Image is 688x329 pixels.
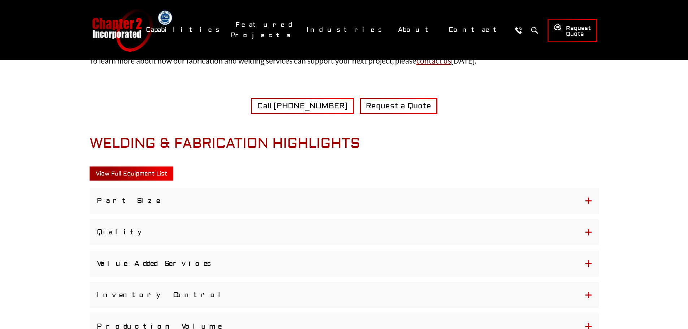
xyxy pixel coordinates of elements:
a: Call [PHONE_NUMBER] [251,98,354,114]
p: To learn more about how our fabrication and welding services can support your next project, pleas... [90,55,599,67]
a: Call Us [512,23,525,37]
a: View Full Equipment List [90,166,173,181]
button: Quality [90,219,599,245]
a: About [393,22,440,38]
a: Capabilities [141,22,227,38]
span: View Full Equipment List [96,170,167,177]
a: Contact [444,22,509,38]
a: Chapter 2 Incorporated [91,9,153,52]
h2: Welding & Fabrication Highlights [90,135,599,152]
button: Inventory Control [90,282,599,308]
span: Request a Quote [366,101,431,111]
a: Featured Projects [231,17,298,43]
a: contact us [416,56,451,65]
a: Industries [302,22,390,38]
button: Value Added Services [90,251,599,277]
a: Request Quote [548,19,597,42]
a: Request a Quote [360,98,437,114]
button: Part Size [90,188,599,214]
span: Call [PHONE_NUMBER] [257,101,348,111]
span: Request Quote [554,23,591,38]
button: Search [528,23,541,37]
